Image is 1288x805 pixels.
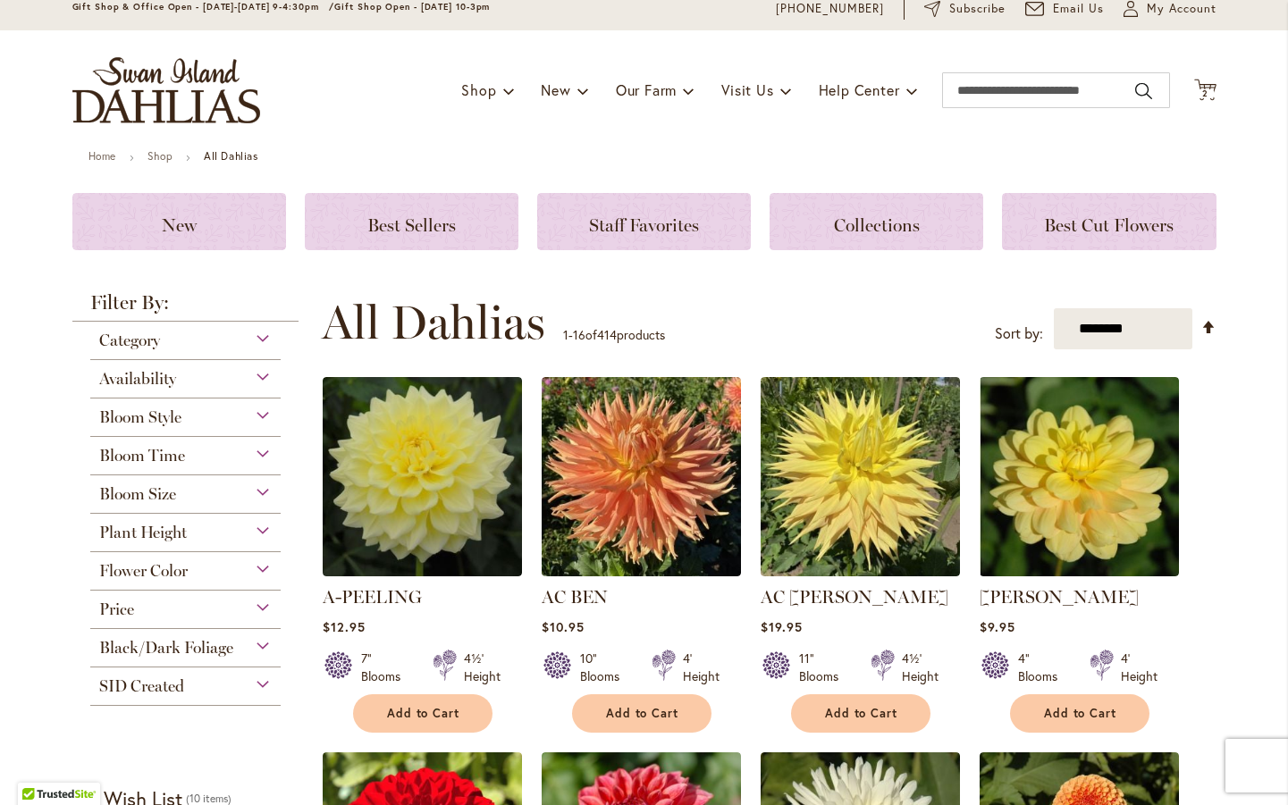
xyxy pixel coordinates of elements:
[799,650,849,685] div: 11" Blooms
[464,650,501,685] div: 4½' Height
[361,650,411,685] div: 7" Blooms
[563,321,665,349] p: - of products
[980,563,1179,580] a: AHOY MATEY
[99,523,187,542] span: Plant Height
[537,193,751,250] a: Staff Favorites
[572,694,711,733] button: Add to Cart
[980,377,1179,576] img: AHOY MATEY
[606,706,679,721] span: Add to Cart
[541,80,570,99] span: New
[1018,650,1068,685] div: 4" Blooms
[99,446,185,465] span: Bloom Time
[1010,694,1149,733] button: Add to Cart
[323,377,522,576] img: A-Peeling
[825,706,898,721] span: Add to Cart
[770,193,983,250] a: Collections
[761,586,948,608] a: AC [PERSON_NAME]
[589,214,699,236] span: Staff Favorites
[683,650,720,685] div: 4' Height
[367,214,456,236] span: Best Sellers
[162,214,197,236] span: New
[980,618,1015,635] span: $9.95
[616,80,677,99] span: Our Farm
[13,742,63,792] iframe: Launch Accessibility Center
[334,1,490,13] span: Gift Shop Open - [DATE] 10-3pm
[88,149,116,163] a: Home
[99,331,160,350] span: Category
[761,618,803,635] span: $19.95
[1002,193,1216,250] a: Best Cut Flowers
[99,638,233,658] span: Black/Dark Foliage
[99,369,176,389] span: Availability
[1194,79,1216,103] button: 2
[99,676,184,696] span: SID Created
[99,484,176,504] span: Bloom Size
[204,149,258,163] strong: All Dahlias
[902,650,939,685] div: 4½' Height
[353,694,492,733] button: Add to Cart
[99,407,181,427] span: Bloom Style
[323,618,366,635] span: $12.95
[461,80,496,99] span: Shop
[1121,650,1158,685] div: 4' Height
[819,80,900,99] span: Help Center
[1044,214,1174,236] span: Best Cut Flowers
[597,326,617,343] span: 414
[542,563,741,580] a: AC BEN
[761,377,960,576] img: AC Jeri
[387,706,460,721] span: Add to Cart
[761,563,960,580] a: AC Jeri
[1044,706,1117,721] span: Add to Cart
[580,650,630,685] div: 10" Blooms
[542,377,741,576] img: AC BEN
[99,561,188,581] span: Flower Color
[72,293,299,322] strong: Filter By:
[834,214,920,236] span: Collections
[995,317,1043,350] label: Sort by:
[542,586,608,608] a: AC BEN
[322,296,545,349] span: All Dahlias
[563,326,568,343] span: 1
[147,149,173,163] a: Shop
[72,57,260,123] a: store logo
[72,1,335,13] span: Gift Shop & Office Open - [DATE]-[DATE] 9-4:30pm /
[323,563,522,580] a: A-Peeling
[980,586,1139,608] a: [PERSON_NAME]
[721,80,773,99] span: Visit Us
[99,600,134,619] span: Price
[72,193,286,250] a: New
[1202,88,1208,99] span: 2
[542,618,585,635] span: $10.95
[573,326,585,343] span: 16
[323,586,422,608] a: A-PEELING
[791,694,930,733] button: Add to Cart
[305,193,518,250] a: Best Sellers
